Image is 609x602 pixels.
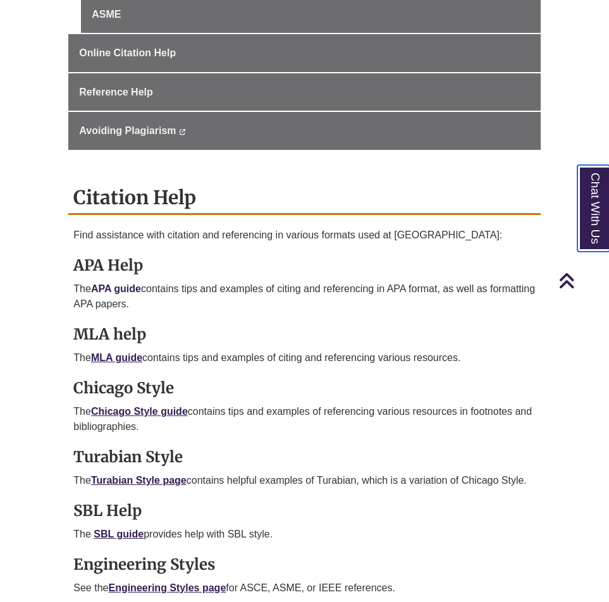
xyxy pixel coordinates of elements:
strong: Engineering Styles [73,555,215,574]
a: APA guide [91,283,141,294]
p: The contains tips and examples of referencing various resources in footnotes and bibliographies. [73,404,535,434]
a: Back to Top [558,272,606,289]
a: Turabian Style page [91,475,187,486]
a: MLA guide [91,352,142,363]
a: Reference Help [68,73,540,111]
a: SBL guide [94,529,144,539]
strong: Turabian Style [73,447,183,467]
a: Engineering Styles page [108,582,226,593]
span: Online Citation Help [79,47,176,58]
p: The contains tips and examples of citing and referencing various resources. [73,350,535,365]
strong: APA Help [73,255,143,275]
a: Online Citation Help [68,34,540,72]
p: The contains tips and examples of citing and referencing in APA format, as well as formatting APA... [73,281,535,312]
strong: SBL Help [73,501,142,520]
p: The provides help with SBL style. [73,527,535,542]
a: Avoiding Plagiarism [68,112,540,150]
span: Avoiding Plagiarism [79,125,176,136]
strong: Chicago Style [73,378,174,398]
p: See the for ASCE, ASME, or IEEE references. [73,580,535,596]
h2: Citation Help [68,181,540,215]
p: Find assistance with citation and referencing in various formats used at [GEOGRAPHIC_DATA]: [73,228,535,243]
i: This link opens in a new window [179,129,186,135]
a: Chicago Style guide [91,406,188,417]
span: Reference Help [79,87,153,97]
strong: MLA help [73,324,146,344]
p: The contains helpful examples of Turabian, which is a variation of Chicago Style. [73,473,535,488]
